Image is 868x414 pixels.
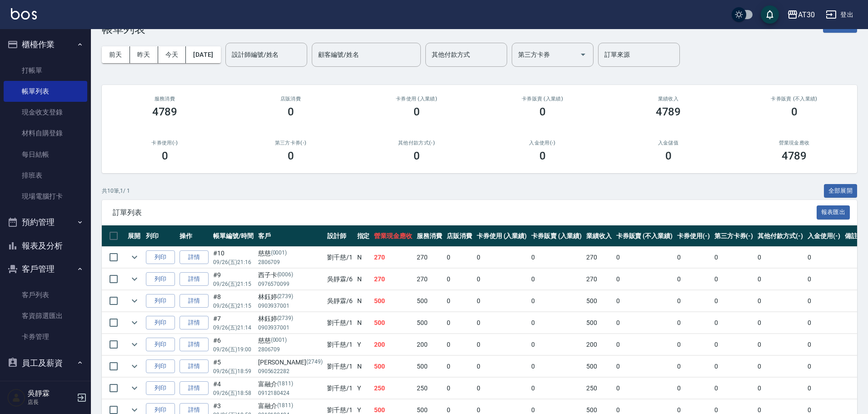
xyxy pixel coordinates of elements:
td: 500 [584,290,614,312]
button: [DATE] [186,46,220,63]
td: 0 [675,269,712,290]
td: 0 [755,378,805,399]
td: 0 [444,356,474,377]
th: 入金使用(-) [805,225,843,247]
td: N [355,247,372,268]
button: 列印 [146,359,175,374]
a: 排班表 [4,165,87,186]
a: 客資篩選匯出 [4,305,87,326]
img: Person [7,389,25,407]
h3: 0 [414,105,420,118]
p: 09/26 (五) 18:59 [213,367,254,375]
button: 預約管理 [4,210,87,234]
td: 0 [675,247,712,268]
a: 員工列表 [4,378,87,399]
div: 西子卡 [258,270,323,280]
th: 服務消費 [414,225,444,247]
th: 列印 [144,225,177,247]
p: (2739) [277,292,294,302]
a: 詳情 [180,338,209,352]
td: 0 [712,269,756,290]
th: 展開 [125,225,144,247]
p: 2806709 [258,345,323,354]
h2: 入金使用(-) [490,140,594,146]
p: 共 10 筆, 1 / 1 [102,187,130,195]
button: expand row [128,359,141,373]
td: 0 [712,290,756,312]
h3: 0 [665,150,672,162]
td: 0 [675,312,712,334]
p: (1811) [277,401,294,411]
td: 250 [414,378,444,399]
td: N [355,312,372,334]
td: #4 [211,378,256,399]
div: [PERSON_NAME] [258,358,323,367]
div: 林鈺婷 [258,292,323,302]
td: 0 [755,334,805,355]
td: 0 [614,356,675,377]
td: 0 [675,356,712,377]
td: 0 [444,269,474,290]
th: 指定 [355,225,372,247]
h3: 4789 [152,105,178,118]
button: 列印 [146,272,175,286]
p: 0976570099 [258,280,323,288]
button: 昨天 [130,46,158,63]
td: 0 [529,312,584,334]
td: 0 [755,247,805,268]
a: 現金收支登錄 [4,102,87,123]
th: 客戶 [256,225,325,247]
p: (2739) [277,314,294,324]
td: 0 [474,290,529,312]
button: 今天 [158,46,186,63]
button: 列印 [146,338,175,352]
p: (0001) [271,336,287,345]
td: 500 [414,356,444,377]
a: 報表匯出 [817,208,850,216]
div: 林鈺婷 [258,314,323,324]
td: 0 [474,247,529,268]
a: 詳情 [180,359,209,374]
td: 0 [755,356,805,377]
td: #10 [211,247,256,268]
td: #6 [211,334,256,355]
td: 0 [444,334,474,355]
h3: 0 [414,150,420,162]
td: 0 [805,247,843,268]
th: 其他付款方式(-) [755,225,805,247]
td: 0 [529,334,584,355]
td: 0 [444,290,474,312]
td: 500 [584,312,614,334]
td: 0 [712,312,756,334]
a: 詳情 [180,250,209,264]
h3: 帳單列表 [102,23,145,35]
p: 09/26 (五) 19:00 [213,345,254,354]
h3: 0 [288,105,294,118]
button: 列印 [146,316,175,330]
h2: 業績收入 [616,96,720,102]
p: (2749) [306,358,323,367]
td: 0 [614,290,675,312]
td: 0 [444,378,474,399]
td: 劉千慈 /1 [325,356,355,377]
td: 500 [414,290,444,312]
div: AT30 [798,9,815,20]
td: 500 [372,290,414,312]
td: 0 [444,247,474,268]
button: 前天 [102,46,130,63]
td: 0 [444,312,474,334]
td: 0 [614,269,675,290]
td: 劉千慈 /1 [325,334,355,355]
td: 500 [584,356,614,377]
th: 卡券使用 (入業績) [474,225,529,247]
h3: 0 [162,150,168,162]
td: N [355,356,372,377]
p: 2806709 [258,258,323,266]
button: 報表匯出 [817,205,850,219]
td: 0 [675,334,712,355]
div: 富融介 [258,379,323,389]
td: 0 [805,312,843,334]
td: 0 [474,378,529,399]
th: 操作 [177,225,211,247]
td: 0 [474,269,529,290]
